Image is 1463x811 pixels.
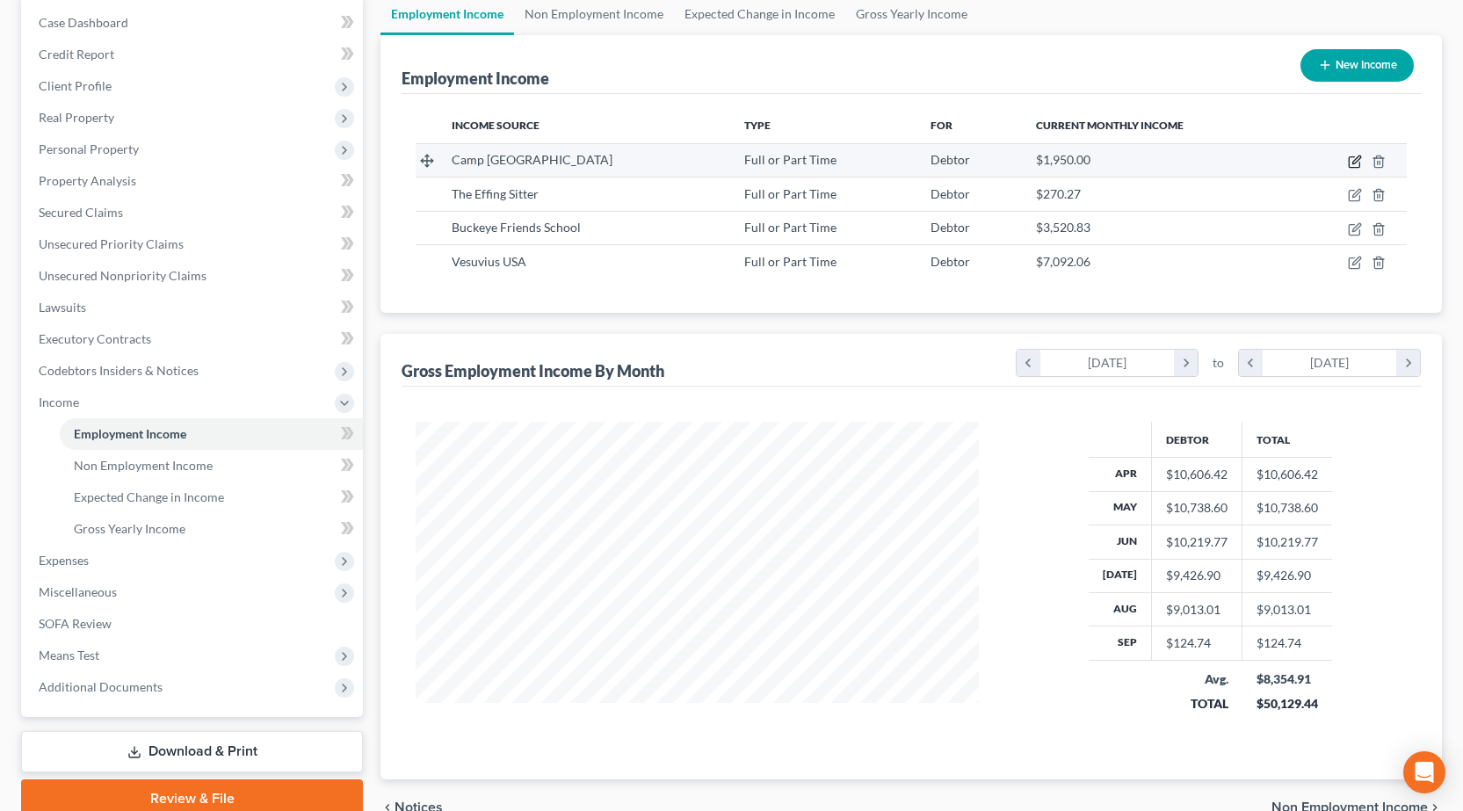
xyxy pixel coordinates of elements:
span: Income Source [452,119,540,132]
span: $3,520.83 [1036,220,1090,235]
span: Real Property [39,110,114,125]
span: Unsecured Priority Claims [39,236,184,251]
a: Employment Income [60,418,363,450]
i: chevron_left [1239,350,1263,376]
td: $10,606.42 [1242,458,1333,491]
a: SOFA Review [25,608,363,640]
a: Download & Print [21,731,363,772]
span: Unsecured Nonpriority Claims [39,268,206,283]
div: $9,013.01 [1166,601,1228,619]
span: Full or Part Time [744,152,837,167]
a: Expected Change in Income [60,482,363,513]
div: Avg. [1166,670,1228,688]
th: Sep [1089,626,1152,660]
th: Apr [1089,458,1152,491]
span: to [1213,354,1224,372]
div: $9,426.90 [1166,567,1228,584]
span: Debtor [931,186,970,201]
span: $7,092.06 [1036,254,1090,269]
a: Property Analysis [25,165,363,197]
a: Gross Yearly Income [60,513,363,545]
span: Client Profile [39,78,112,93]
span: Employment Income [74,426,186,441]
i: chevron_left [1017,350,1040,376]
a: Non Employment Income [60,450,363,482]
span: Type [744,119,771,132]
span: Expected Change in Income [74,489,224,504]
th: Jun [1089,525,1152,559]
div: [DATE] [1040,350,1175,376]
span: Camp [GEOGRAPHIC_DATA] [452,152,612,167]
a: Secured Claims [25,197,363,228]
th: Aug [1089,593,1152,626]
span: Gross Yearly Income [74,521,185,536]
span: Credit Report [39,47,114,62]
span: Lawsuits [39,300,86,315]
span: Additional Documents [39,679,163,694]
span: Full or Part Time [744,254,837,269]
span: For [931,119,952,132]
a: Executory Contracts [25,323,363,355]
span: Debtor [931,152,970,167]
a: Credit Report [25,39,363,70]
i: chevron_right [1174,350,1198,376]
span: Debtor [931,220,970,235]
span: $270.27 [1036,186,1081,201]
div: [DATE] [1263,350,1397,376]
span: Current Monthly Income [1036,119,1184,132]
a: Case Dashboard [25,7,363,39]
div: $10,738.60 [1166,499,1228,517]
span: Means Test [39,648,99,663]
div: $10,219.77 [1166,533,1228,551]
div: $8,354.91 [1257,670,1319,688]
span: $1,950.00 [1036,152,1090,167]
div: Employment Income [402,68,549,89]
div: $50,129.44 [1257,695,1319,713]
span: Personal Property [39,141,139,156]
span: Property Analysis [39,173,136,188]
span: The Effing Sitter [452,186,539,201]
span: Codebtors Insiders & Notices [39,363,199,378]
a: Unsecured Nonpriority Claims [25,260,363,292]
th: [DATE] [1089,559,1152,592]
td: $124.74 [1242,626,1333,660]
button: New Income [1300,49,1414,82]
th: Debtor [1152,422,1242,457]
span: Miscellaneous [39,584,117,599]
th: May [1089,491,1152,525]
span: Full or Part Time [744,186,837,201]
a: Lawsuits [25,292,363,323]
span: SOFA Review [39,616,112,631]
div: $124.74 [1166,634,1228,652]
td: $10,738.60 [1242,491,1333,525]
td: $9,426.90 [1242,559,1333,592]
span: Income [39,395,79,409]
span: Full or Part Time [744,220,837,235]
span: Case Dashboard [39,15,128,30]
div: Open Intercom Messenger [1403,751,1445,793]
span: Buckeye Friends School [452,220,581,235]
span: Secured Claims [39,205,123,220]
div: TOTAL [1166,695,1228,713]
span: Debtor [931,254,970,269]
i: chevron_right [1396,350,1420,376]
span: Expenses [39,553,89,568]
a: Unsecured Priority Claims [25,228,363,260]
span: Vesuvius USA [452,254,526,269]
td: $10,219.77 [1242,525,1333,559]
div: $10,606.42 [1166,466,1228,483]
span: Executory Contracts [39,331,151,346]
th: Total [1242,422,1333,457]
div: Gross Employment Income By Month [402,360,664,381]
span: Non Employment Income [74,458,213,473]
td: $9,013.01 [1242,593,1333,626]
